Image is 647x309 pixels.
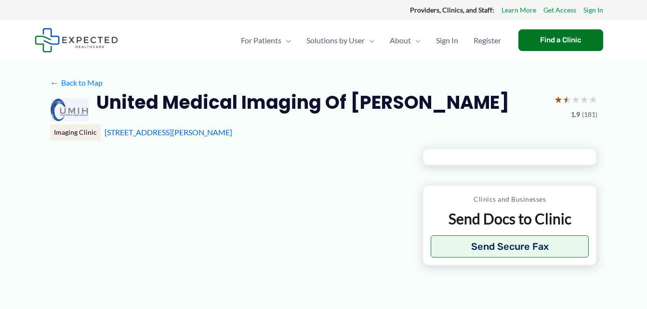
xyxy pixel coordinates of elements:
a: Get Access [543,4,576,16]
span: For Patients [241,24,281,57]
span: ★ [589,90,597,108]
span: About [390,24,411,57]
span: Menu Toggle [365,24,374,57]
span: Menu Toggle [281,24,291,57]
p: Clinics and Businesses [431,193,589,206]
a: ←Back to Map [50,76,103,90]
a: [STREET_ADDRESS][PERSON_NAME] [105,128,232,137]
a: Find a Clinic [518,29,603,51]
span: ★ [580,90,589,108]
span: (181) [582,108,597,121]
span: Sign In [436,24,458,57]
a: Solutions by UserMenu Toggle [299,24,382,57]
div: Imaging Clinic [50,124,101,141]
a: Sign In [428,24,466,57]
p: Send Docs to Clinic [431,209,589,228]
h2: United Medical Imaging of [PERSON_NAME] [96,90,509,114]
nav: Primary Site Navigation [233,24,509,57]
a: Learn More [502,4,536,16]
a: Sign In [583,4,603,16]
span: ← [50,78,59,87]
a: For PatientsMenu Toggle [233,24,299,57]
span: 1.9 [571,108,580,121]
button: Send Secure Fax [431,235,589,257]
img: Expected Healthcare Logo - side, dark font, small [35,28,118,52]
span: ★ [571,90,580,108]
strong: Providers, Clinics, and Staff: [410,6,494,14]
span: ★ [563,90,571,108]
span: Solutions by User [306,24,365,57]
span: Menu Toggle [411,24,421,57]
span: ★ [554,90,563,108]
a: Register [466,24,509,57]
span: Register [474,24,501,57]
a: AboutMenu Toggle [382,24,428,57]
